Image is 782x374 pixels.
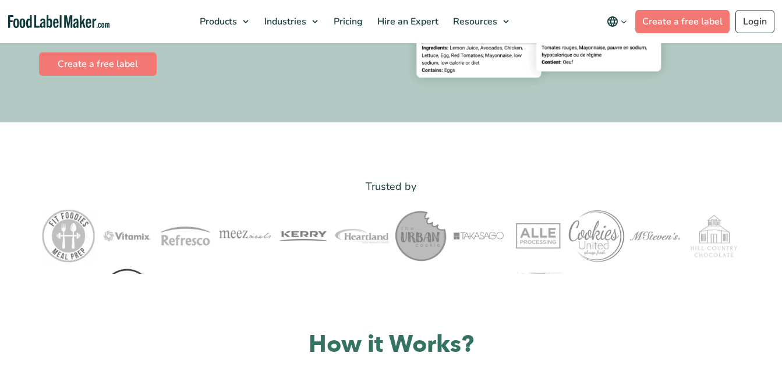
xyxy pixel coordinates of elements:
[735,10,774,33] a: Login
[39,52,157,76] a: Create a free label
[196,15,238,28] span: Products
[450,15,498,28] span: Resources
[261,15,307,28] span: Industries
[635,10,730,33] a: Create a free label
[39,178,744,195] p: Trusted by
[39,330,744,360] h2: How it Works?
[330,15,364,28] span: Pricing
[374,15,440,28] span: Hire an Expert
